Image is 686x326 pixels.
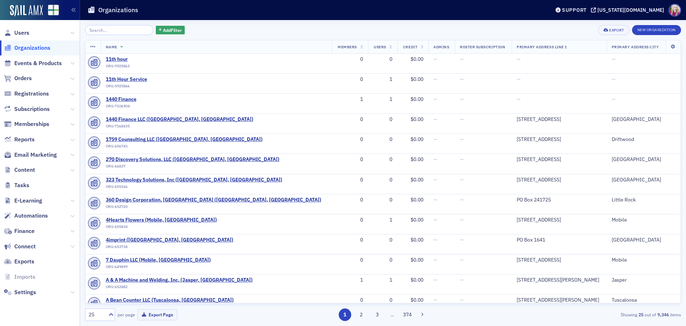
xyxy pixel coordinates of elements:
strong: 9,346 [656,311,670,318]
a: 4Hearts Flowers (Mobile, [GEOGRAPHIC_DATA]) [106,217,217,223]
span: $0.00 [411,277,423,283]
span: 360 Design Corporation. Luxe Norwalk (Little Rock, AR) [106,197,321,203]
span: — [433,196,437,203]
div: ORG-655166 [106,184,282,191]
span: — [433,257,437,263]
a: Imports [4,273,35,281]
div: 0 [373,257,392,263]
a: 1440 Finance LLC ([GEOGRAPHIC_DATA], [GEOGRAPHIC_DATA]) [106,116,253,123]
span: $0.00 [411,176,423,183]
div: 0 [337,177,363,183]
a: Registrations [4,90,49,98]
span: Connect [14,243,36,250]
div: [STREET_ADDRESS] [517,136,602,143]
button: 374 [401,308,414,321]
span: $0.00 [411,216,423,223]
div: ORG-5925866 [106,84,171,91]
span: Roster Subscription [460,44,505,49]
div: 0 [373,177,392,183]
span: 1440 Finance LLC (Lexington, AL) [106,116,253,123]
span: Primary Address Line 1 [517,44,567,49]
div: 25 [89,311,104,318]
span: … [387,311,397,318]
div: 0 [337,257,363,263]
span: — [433,96,437,102]
span: Content [14,166,35,174]
span: — [460,116,464,122]
a: Reports [4,136,35,143]
span: — [460,76,464,82]
span: 4Hearts Flowers (Mobile, AL) [106,217,217,223]
div: ORG-66837 [106,164,279,171]
span: — [433,277,437,283]
button: 2 [355,308,367,321]
span: — [460,297,464,303]
div: 0 [337,197,363,203]
span: Email Marketing [14,151,57,159]
div: ORG-7106904 [106,104,171,111]
div: 0 [337,217,363,223]
span: 4imprint (Milwaukee, WI) [106,237,233,243]
span: Members [338,44,357,49]
span: Profile [668,4,681,16]
a: A Bean Counter LLC (Tuscaloosa, [GEOGRAPHIC_DATA]) [106,297,234,303]
div: 0 [337,136,363,143]
a: Tasks [4,181,29,189]
div: Support [562,7,587,13]
div: ORG-7168435 [106,124,253,131]
div: 1 [373,277,392,283]
div: 0 [337,76,363,83]
span: — [460,56,464,62]
span: Memberships [14,120,49,128]
span: — [460,156,464,162]
div: ORG-649899 [106,264,211,272]
span: 1759 Counsulting LLC (Driftwood, TX) [106,136,263,143]
span: — [517,56,521,62]
button: Export Page [138,309,177,320]
div: Mobile [612,217,676,223]
span: Finance [14,227,35,235]
span: Imports [14,273,35,281]
span: — [460,216,464,223]
a: 4imprint ([GEOGRAPHIC_DATA], [GEOGRAPHIC_DATA]) [106,237,233,243]
div: 0 [337,56,363,63]
span: Organizations [14,44,50,52]
div: [STREET_ADDRESS][PERSON_NAME] [517,277,602,283]
div: [GEOGRAPHIC_DATA] [612,116,676,123]
span: — [460,277,464,283]
span: — [433,76,437,82]
span: 270 Discovery Solutions, LLC (Birmingham, AL) [106,156,279,163]
a: Email Marketing [4,151,57,159]
a: 11th hour [106,56,171,63]
div: Jasper [612,277,676,283]
h1: Organizations [98,6,138,14]
div: 0 [373,297,392,303]
a: View Homepage [43,5,59,17]
span: $0.00 [411,196,423,203]
div: ORG-656743 [106,144,263,151]
div: Driftwood [612,136,676,143]
span: — [517,96,521,102]
span: Subscriptions [14,105,50,113]
div: 0 [337,156,363,163]
div: [GEOGRAPHIC_DATA] [612,237,676,243]
span: Exports [14,258,34,266]
span: 7 Dauphin LLC (Mobile, AL) [106,257,211,263]
button: [US_STATE][DOMAIN_NAME] [591,8,667,13]
span: A Bean Counter LLC (Tuscaloosa, AL) [106,297,234,303]
div: 0 [373,156,392,163]
a: A & A Machine and Welding, Inc, (Jasper, [GEOGRAPHIC_DATA]) [106,277,253,283]
span: Admins [433,44,449,49]
span: Registrations [14,90,49,98]
span: $0.00 [411,56,423,62]
span: — [460,257,464,263]
span: — [612,56,616,62]
div: 0 [337,297,363,303]
span: E-Learning [14,197,42,205]
div: [STREET_ADDRESS][PERSON_NAME] [517,297,602,303]
span: $0.00 [411,136,423,142]
a: Events & Products [4,59,62,67]
div: PO Box 241725 [517,197,602,203]
strong: 25 [637,311,645,318]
